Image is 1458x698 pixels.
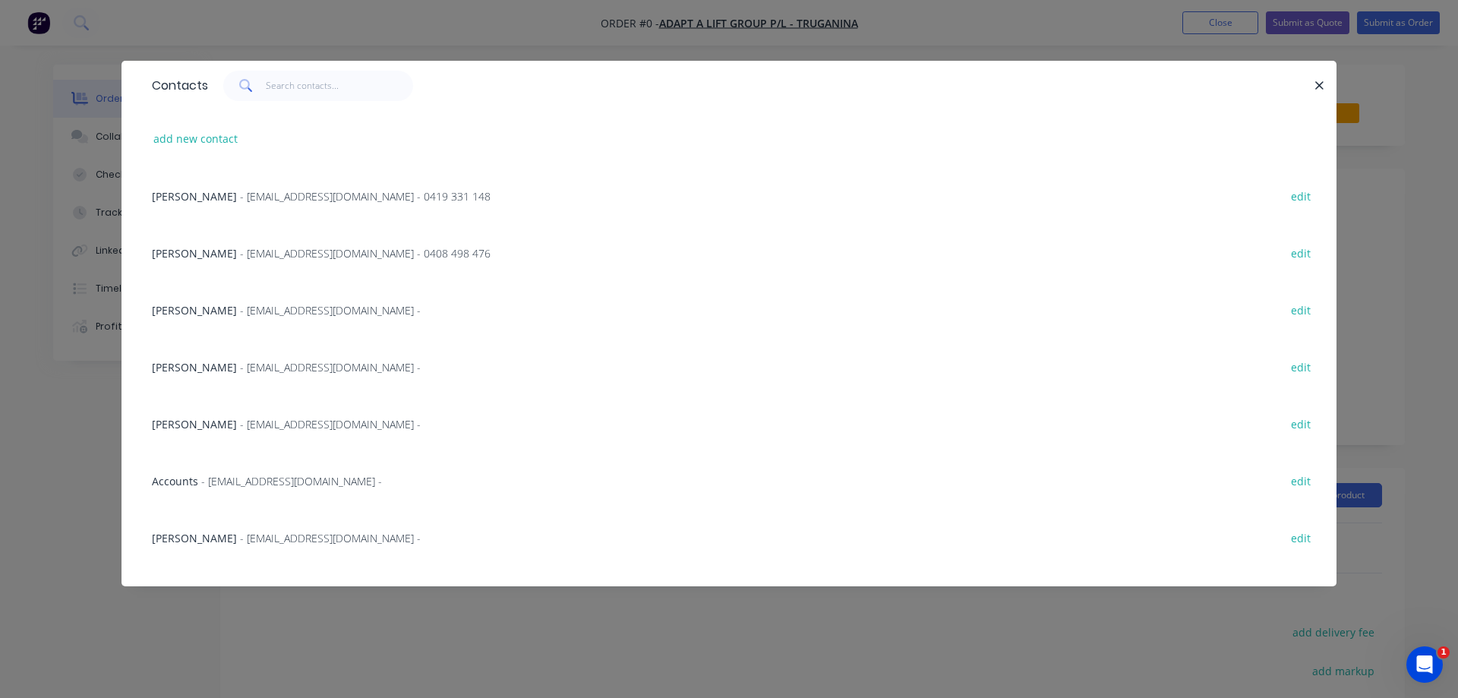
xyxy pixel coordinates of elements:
[1283,584,1318,605] button: edit
[1437,646,1450,659] span: 1
[152,360,237,374] span: [PERSON_NAME]
[1283,185,1318,206] button: edit
[201,474,382,488] span: - [EMAIL_ADDRESS][DOMAIN_NAME] -
[1283,527,1318,548] button: edit
[152,531,237,545] span: [PERSON_NAME]
[266,71,414,101] input: Search contacts...
[240,360,421,374] span: - [EMAIL_ADDRESS][DOMAIN_NAME] -
[240,531,421,545] span: - [EMAIL_ADDRESS][DOMAIN_NAME] -
[152,303,237,317] span: [PERSON_NAME]
[152,246,237,261] span: [PERSON_NAME]
[1283,299,1318,320] button: edit
[1283,242,1318,263] button: edit
[1406,646,1443,683] iframe: Intercom live chat
[152,474,198,488] span: Accounts
[240,303,421,317] span: - [EMAIL_ADDRESS][DOMAIN_NAME] -
[240,417,421,431] span: - [EMAIL_ADDRESS][DOMAIN_NAME] -
[152,417,237,431] span: [PERSON_NAME]
[146,128,246,149] button: add new contact
[152,189,237,204] span: [PERSON_NAME]
[240,189,491,204] span: - [EMAIL_ADDRESS][DOMAIN_NAME] - 0419 331 148
[1283,413,1318,434] button: edit
[144,62,208,110] div: Contacts
[1283,356,1318,377] button: edit
[1283,470,1318,491] button: edit
[240,246,491,261] span: - [EMAIL_ADDRESS][DOMAIN_NAME] - 0408 498 476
